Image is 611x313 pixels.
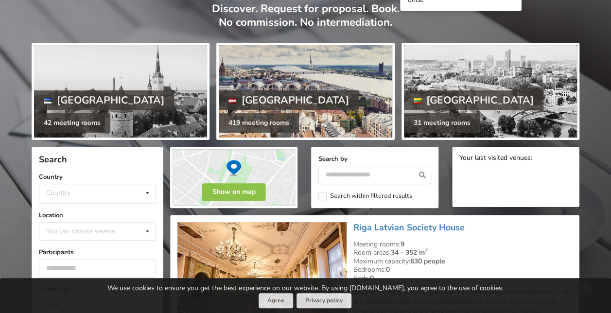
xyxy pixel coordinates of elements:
[404,113,480,133] div: 31 meeting rooms
[219,113,299,133] div: 419 meeting rooms
[34,113,110,133] div: 42 meeting rooms
[46,189,70,197] div: Country
[39,210,156,220] label: Location
[318,192,412,200] label: Search within filtered results
[32,43,209,140] a: [GEOGRAPHIC_DATA] 42 meeting rooms
[425,247,428,254] sup: 2
[353,257,572,266] div: Maximum capacity:
[259,293,293,308] button: Agree
[39,172,156,182] label: Country
[219,90,359,110] div: [GEOGRAPHIC_DATA]
[386,265,390,274] strong: 0
[216,43,394,140] a: [GEOGRAPHIC_DATA] 419 meeting rooms
[353,240,572,249] div: Meeting rooms:
[297,293,351,308] a: Privacy policy
[410,257,445,266] strong: 630 people
[353,274,572,283] div: Beds:
[32,2,579,39] p: Discover. Request for proposal. Book. No commission. No intermediation.
[353,265,572,274] div: Bedrooms:
[370,274,374,283] strong: 0
[402,43,579,140] a: [GEOGRAPHIC_DATA] 31 meeting rooms
[39,154,67,165] span: Search
[404,90,544,110] div: [GEOGRAPHIC_DATA]
[401,240,404,249] strong: 9
[459,154,572,163] div: Your last visited venues:
[34,90,174,110] div: [GEOGRAPHIC_DATA]
[202,183,266,201] button: Show on map
[170,147,297,208] img: Show on map
[353,248,572,257] div: Room areas:
[318,154,431,164] label: Search by
[39,247,156,257] label: Participants
[353,222,465,233] a: Riga Latvian Society House
[44,226,138,237] div: You can choose several
[391,248,428,257] strong: 34 - 352 m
